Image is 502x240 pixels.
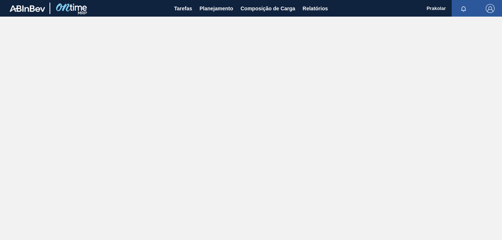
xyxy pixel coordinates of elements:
button: Notificações [452,3,475,14]
span: Relatórios [303,4,328,13]
span: Composição de Carga [241,4,295,13]
span: Planejamento [200,4,233,13]
img: TNhmsLtSVTkK8tSr43FrP2fwEKptu5GPRR3wAAAABJRU5ErkJggg== [10,5,45,12]
img: Logout [486,4,495,13]
span: Tarefas [174,4,192,13]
